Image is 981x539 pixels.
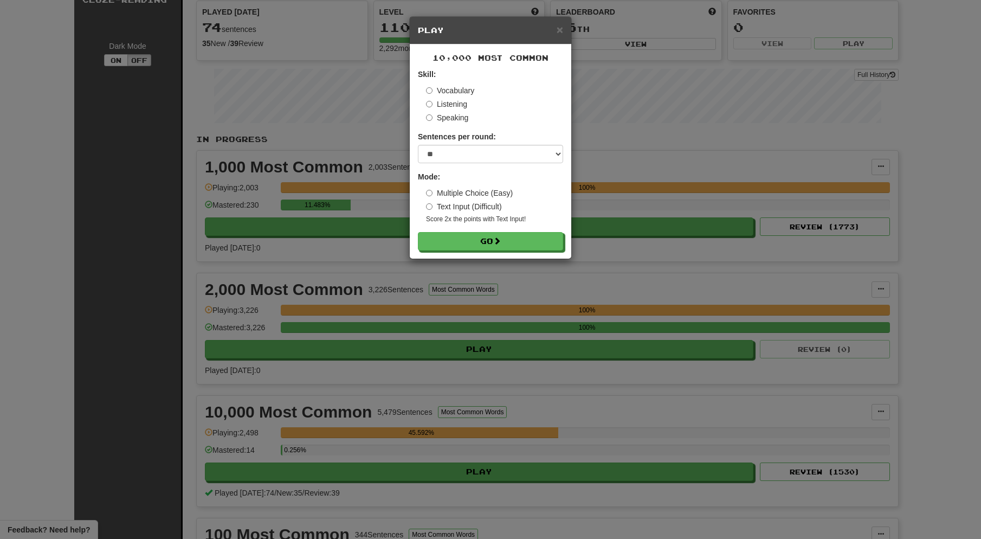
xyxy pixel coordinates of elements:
[426,112,468,123] label: Speaking
[418,172,440,181] strong: Mode:
[426,85,474,96] label: Vocabulary
[418,232,563,251] button: Go
[418,25,563,36] h5: Play
[426,201,502,212] label: Text Input (Difficult)
[426,190,433,196] input: Multiple Choice (Easy)
[426,203,433,210] input: Text Input (Difficult)
[426,215,563,224] small: Score 2x the points with Text Input !
[426,87,433,94] input: Vocabulary
[557,24,563,35] button: Close
[426,188,513,198] label: Multiple Choice (Easy)
[418,70,436,79] strong: Skill:
[426,99,467,110] label: Listening
[557,23,563,36] span: ×
[433,53,548,62] span: 10,000 Most Common
[418,131,496,142] label: Sentences per round:
[426,114,433,121] input: Speaking
[426,101,433,107] input: Listening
